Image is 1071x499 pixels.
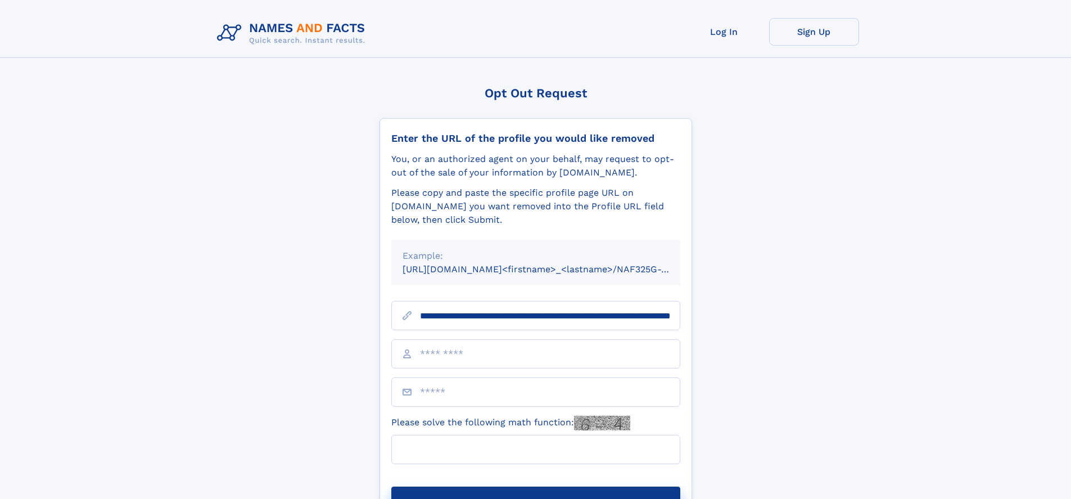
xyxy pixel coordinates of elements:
[391,132,680,145] div: Enter the URL of the profile you would like removed
[679,18,769,46] a: Log In
[213,18,374,48] img: Logo Names and Facts
[391,186,680,227] div: Please copy and paste the specific profile page URL on [DOMAIN_NAME] you want removed into the Pr...
[391,416,630,430] label: Please solve the following math function:
[769,18,859,46] a: Sign Up
[391,152,680,179] div: You, or an authorized agent on your behalf, may request to opt-out of the sale of your informatio...
[379,86,692,100] div: Opt Out Request
[403,249,669,263] div: Example:
[403,264,702,275] small: [URL][DOMAIN_NAME]<firstname>_<lastname>/NAF325G-xxxxxxxx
